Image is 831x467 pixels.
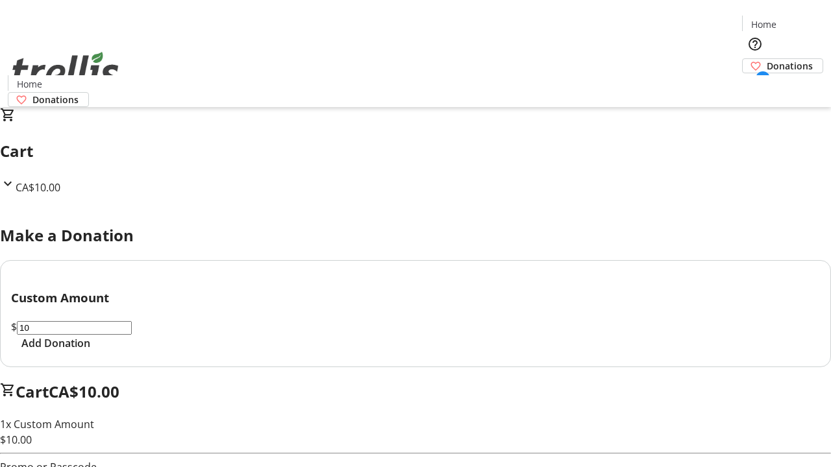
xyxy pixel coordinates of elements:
img: Orient E2E Organization gAGAplvE66's Logo [8,38,123,102]
button: Help [742,31,768,57]
button: Add Donation [11,335,101,351]
span: Add Donation [21,335,90,351]
h3: Custom Amount [11,289,820,307]
a: Donations [8,92,89,107]
span: Home [751,18,776,31]
a: Home [8,77,50,91]
span: Donations [32,93,79,106]
span: $ [11,320,17,334]
span: Home [17,77,42,91]
input: Donation Amount [17,321,132,335]
button: Cart [742,73,768,99]
a: Home [743,18,784,31]
span: CA$10.00 [49,381,119,402]
span: Donations [767,59,813,73]
span: CA$10.00 [16,180,60,195]
a: Donations [742,58,823,73]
